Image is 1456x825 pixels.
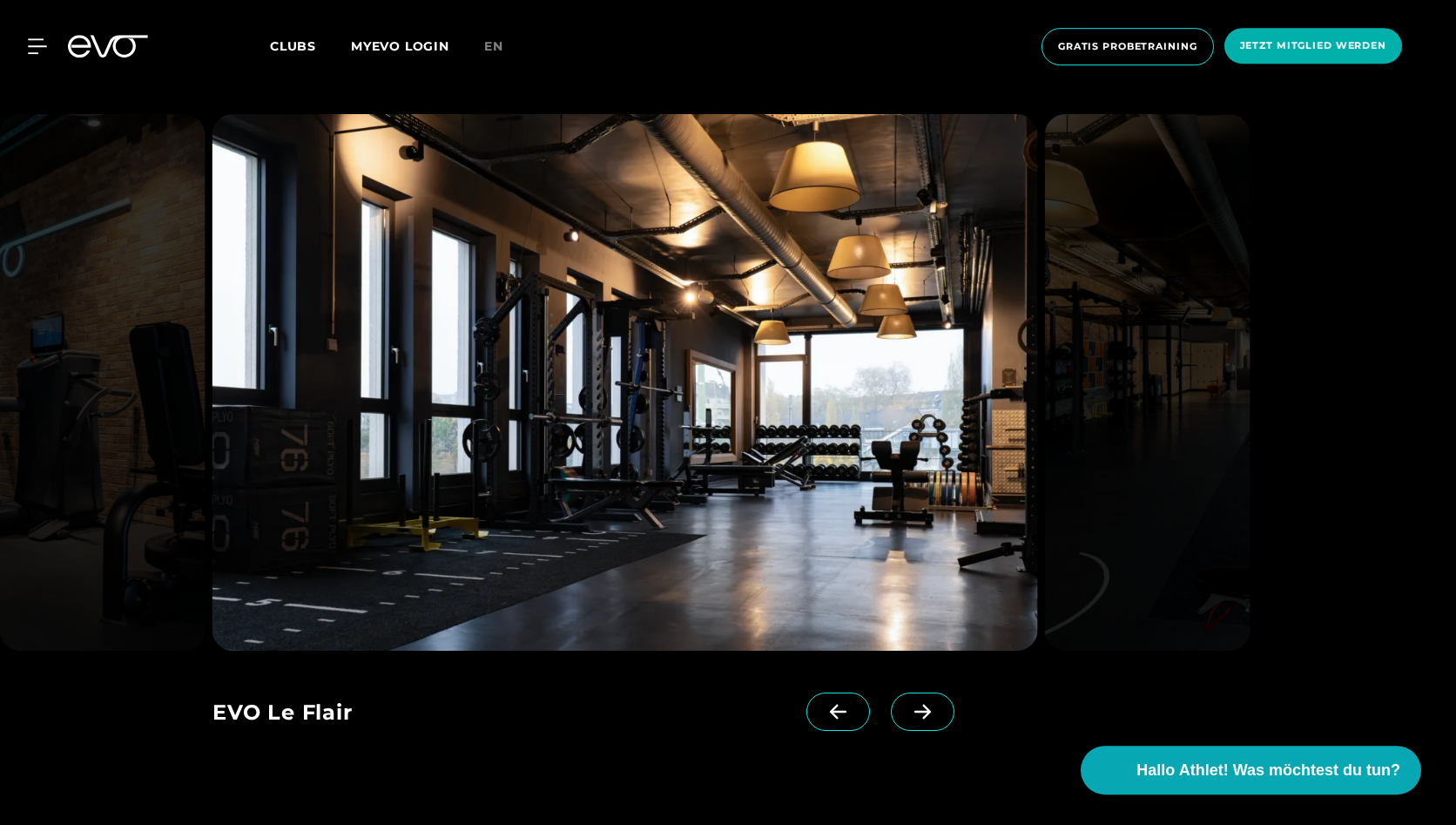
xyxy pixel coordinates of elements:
[1219,28,1407,65] a: Jetzt Mitglied werden
[484,37,524,57] a: en
[1044,114,1250,651] img: evofitness
[270,37,351,54] a: Clubs
[351,38,449,54] a: MYEVO LOGIN
[1240,38,1386,53] span: Jetzt Mitglied werden
[1036,28,1219,65] a: Gratis Probetraining
[1058,39,1197,54] span: Gratis Probetraining
[484,38,503,54] span: en
[1081,746,1421,795] button: Hallo Athlet! Was möchtest du tun?
[1136,759,1400,782] span: Hallo Athlet! Was möchtest du tun?
[212,114,1037,651] img: evofitness
[270,38,316,54] span: Clubs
